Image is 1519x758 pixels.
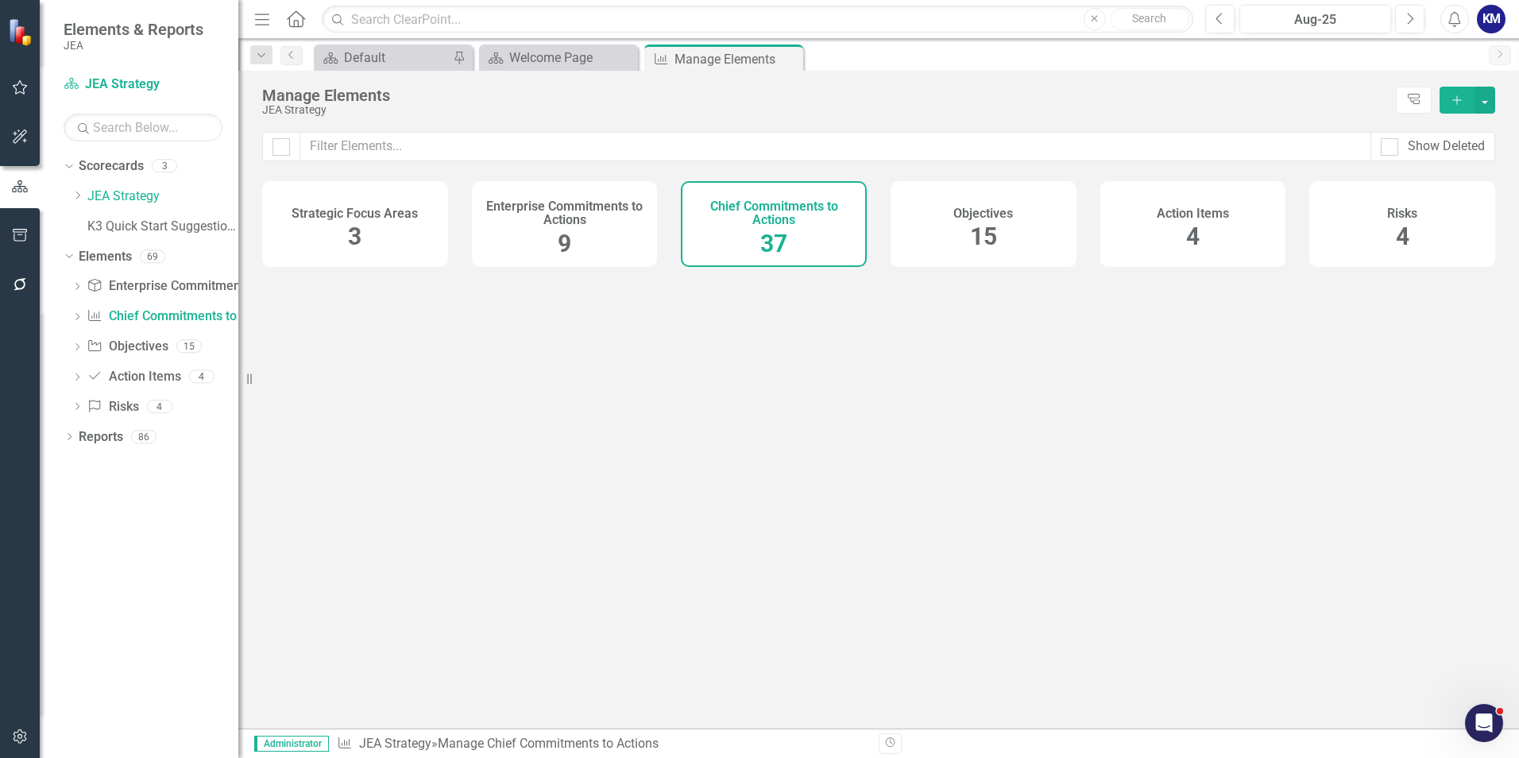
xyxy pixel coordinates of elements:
a: Reports [79,428,123,447]
div: 86 [131,430,157,443]
a: K3 Quick Start Suggestions [87,218,238,236]
div: 15 [176,340,202,354]
a: Objectives [87,338,168,356]
a: Elements [79,248,132,266]
input: Search ClearPoint... [322,6,1193,33]
div: » Manage Chief Commitments to Actions [337,735,867,753]
img: ClearPoint Strategy [7,17,37,46]
iframe: Intercom live chat [1465,704,1503,742]
div: Manage Elements [262,87,1388,104]
span: 4 [1396,222,1409,250]
a: JEA Strategy [64,75,222,94]
h4: Risks [1387,207,1417,221]
a: Default [318,48,449,68]
span: 37 [760,230,787,257]
div: Show Deleted [1408,137,1485,156]
h4: Action Items [1157,207,1229,221]
h4: Objectives [953,207,1013,221]
div: 4 [189,370,215,384]
h4: Strategic Focus Areas [292,207,418,221]
a: Welcome Page [483,48,634,68]
div: Welcome Page [509,48,634,68]
button: Aug-25 [1239,5,1391,33]
small: JEA [64,39,203,52]
div: 3 [152,160,177,173]
button: Search [1110,8,1189,30]
span: Elements & Reports [64,20,203,39]
a: Chief Commitments to Actions [87,307,282,326]
span: 3 [348,222,361,250]
span: 9 [558,230,571,257]
h4: Enterprise Commitments to Actions [481,199,648,227]
div: Manage Elements [674,49,799,69]
button: KM [1477,5,1505,33]
span: Administrator [254,736,329,752]
a: JEA Strategy [87,188,238,206]
div: JEA Strategy [262,104,1388,116]
span: 4 [1186,222,1200,250]
h4: Chief Commitments to Actions [690,199,857,227]
a: Risks [87,398,138,416]
div: Default [344,48,449,68]
div: Aug-25 [1245,10,1386,29]
div: 69 [140,249,165,263]
a: Action Items [87,368,180,386]
input: Filter Elements... [300,132,1371,161]
span: Search [1132,12,1166,25]
input: Search Below... [64,114,222,141]
span: 15 [970,222,997,250]
a: Enterprise Commitments to Actions [87,277,311,296]
a: Scorecards [79,157,144,176]
a: JEA Strategy [359,736,431,751]
div: 4 [147,400,172,413]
